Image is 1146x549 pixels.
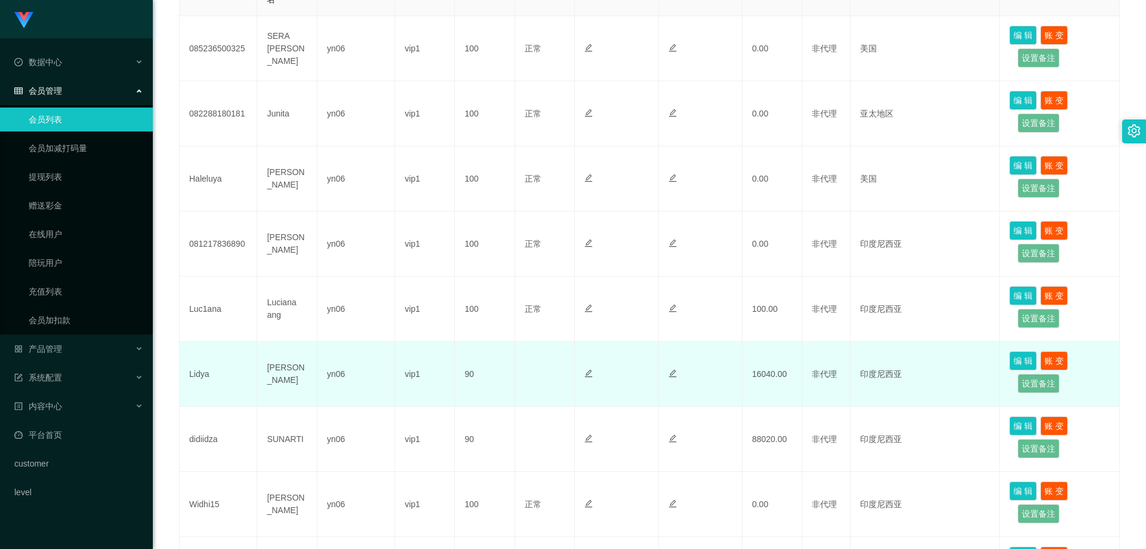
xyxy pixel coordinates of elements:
[812,434,837,444] span: 非代理
[257,146,317,211] td: [PERSON_NAME]
[14,373,62,382] span: 系统配置
[812,174,837,183] span: 非代理
[584,239,593,247] i: 图标: edit
[455,472,515,537] td: 100
[257,472,317,537] td: [PERSON_NAME]
[668,499,677,508] i: 图标: edit
[668,239,677,247] i: 图标: edit
[1018,244,1059,263] button: 设置备注
[29,308,143,332] a: 会员加扣款
[668,304,677,312] i: 图标: edit
[1009,156,1037,175] button: 编 辑
[525,174,541,183] span: 正常
[14,86,62,96] span: 会员管理
[851,407,1000,472] td: 印度尼西亚
[743,146,802,211] td: 0.00
[851,16,1000,81] td: 美国
[180,81,257,146] td: 082288180181
[1018,374,1059,393] button: 设置备注
[525,44,541,53] span: 正常
[584,174,593,182] i: 图标: edit
[318,211,395,277] td: yn06
[180,342,257,407] td: Lidya
[743,211,802,277] td: 0.00
[584,304,593,312] i: 图标: edit
[851,277,1000,342] td: 印度尼西亚
[14,12,33,29] img: logo.9652507e.png
[14,401,62,411] span: 内容中心
[668,369,677,378] i: 图标: edit
[395,16,455,81] td: vip1
[395,81,455,146] td: vip1
[1018,309,1059,328] button: 设置备注
[455,342,515,407] td: 90
[395,342,455,407] td: vip1
[851,146,1000,211] td: 美国
[29,165,143,189] a: 提现列表
[1018,439,1059,458] button: 设置备注
[1018,114,1059,133] button: 设置备注
[812,369,837,379] span: 非代理
[1009,26,1037,45] button: 编 辑
[14,423,143,447] a: 图标: dashboard平台首页
[14,87,23,95] i: 图标: table
[1009,221,1037,240] button: 编 辑
[29,280,143,303] a: 充值列表
[1009,416,1037,435] button: 编 辑
[318,342,395,407] td: yn06
[1127,124,1141,137] i: 图标: setting
[812,499,837,509] span: 非代理
[1009,286,1037,305] button: 编 辑
[257,81,317,146] td: Junita
[257,16,317,81] td: SERA [PERSON_NAME]
[318,407,395,472] td: yn06
[525,499,541,509] span: 正常
[29,194,143,217] a: 赠送彩金
[668,109,677,117] i: 图标: edit
[584,434,593,443] i: 图标: edit
[455,81,515,146] td: 100
[584,44,593,52] i: 图标: edit
[14,373,23,382] i: 图标: form
[257,277,317,342] td: Luciana ang
[1040,286,1068,305] button: 账 变
[318,277,395,342] td: yn06
[525,109,541,118] span: 正常
[29,251,143,275] a: 陪玩用户
[14,345,23,353] i: 图标: appstore-o
[1040,416,1068,435] button: 账 变
[395,211,455,277] td: vip1
[455,16,515,81] td: 100
[180,472,257,537] td: Widhi15
[743,342,802,407] td: 16040.00
[812,239,837,249] span: 非代理
[1018,48,1059,68] button: 设置备注
[668,44,677,52] i: 图标: edit
[455,407,515,472] td: 90
[668,174,677,182] i: 图标: edit
[1009,351,1037,370] button: 编 辑
[395,472,455,537] td: vip1
[257,407,317,472] td: SUNARTI
[851,472,1000,537] td: 印度尼西亚
[180,277,257,342] td: Luc1ana
[1018,504,1059,523] button: 设置备注
[525,239,541,249] span: 正常
[395,277,455,342] td: vip1
[525,304,541,314] span: 正常
[1040,26,1068,45] button: 账 变
[455,211,515,277] td: 100
[14,452,143,476] a: customer
[318,81,395,146] td: yn06
[455,146,515,211] td: 100
[180,146,257,211] td: Haleluya
[743,16,802,81] td: 0.00
[812,304,837,314] span: 非代理
[395,407,455,472] td: vip1
[1040,156,1068,175] button: 账 变
[14,57,62,67] span: 数据中心
[14,344,62,354] span: 产品管理
[1018,179,1059,198] button: 设置备注
[1040,351,1068,370] button: 账 变
[29,222,143,246] a: 在线用户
